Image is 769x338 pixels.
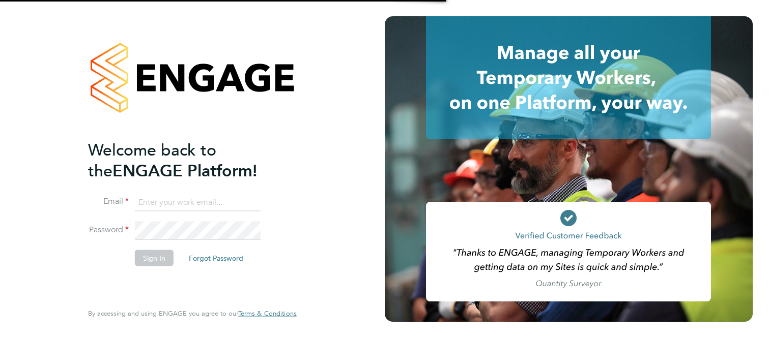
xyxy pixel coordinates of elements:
span: Terms & Conditions [238,309,297,318]
a: Terms & Conditions [238,310,297,318]
button: Sign In [135,250,174,266]
label: Password [88,225,129,235]
h2: ENGAGE Platform! [88,139,287,181]
label: Email [88,196,129,207]
span: By accessing and using ENGAGE you agree to our [88,309,297,318]
input: Enter your work email... [135,193,261,211]
span: Welcome back to the [88,140,216,180]
button: Forgot Password [181,250,251,266]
